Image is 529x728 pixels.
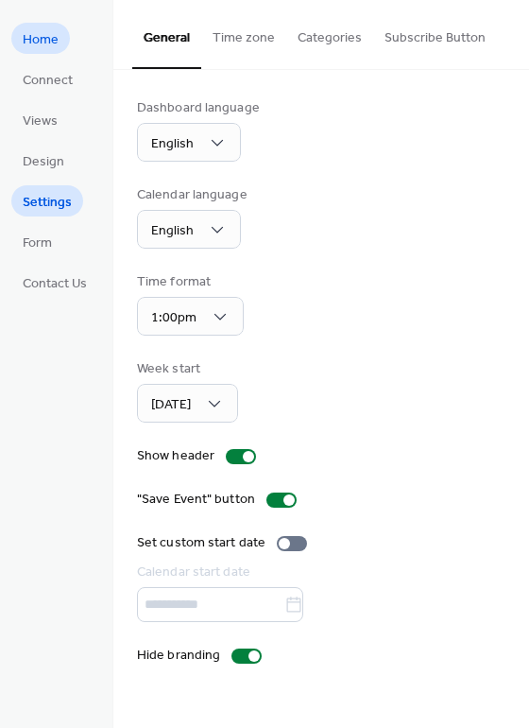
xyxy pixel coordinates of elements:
a: Home [11,23,70,54]
span: 1:00pm [151,305,196,331]
span: English [151,131,194,157]
div: Dashboard language [137,98,260,118]
div: Calendar language [137,185,247,205]
div: Hide branding [137,646,220,666]
a: Form [11,226,63,257]
a: Views [11,104,69,135]
a: Design [11,145,76,176]
span: Contact Us [23,274,87,294]
div: Calendar start date [137,563,502,582]
span: Connect [23,71,73,91]
a: Settings [11,185,83,217]
span: Views [23,112,58,131]
div: Week start [137,359,234,379]
div: "Save Event" button [137,490,255,510]
span: Design [23,152,64,172]
a: Contact Us [11,267,98,298]
div: Set custom start date [137,533,265,553]
span: [DATE] [151,392,191,418]
span: Form [23,234,52,253]
div: Time format [137,272,240,292]
span: English [151,218,194,244]
div: Show header [137,446,214,466]
span: Settings [23,193,72,213]
a: Connect [11,63,84,95]
span: Home [23,30,59,50]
